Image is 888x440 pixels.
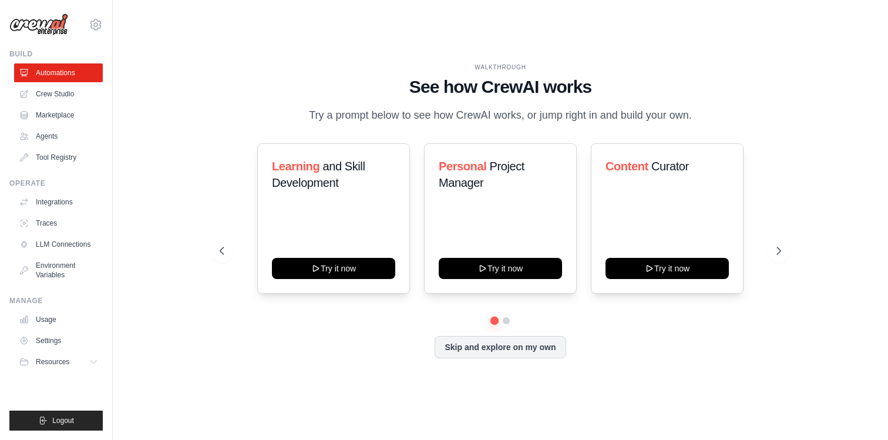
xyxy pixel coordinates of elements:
a: Tool Registry [14,148,103,167]
span: Curator [651,160,689,173]
span: Resources [36,357,69,367]
div: Build [9,49,103,59]
button: Skip and explore on my own [435,336,566,358]
button: Try it now [272,258,395,279]
span: and Skill Development [272,160,365,189]
a: Marketplace [14,106,103,125]
a: Integrations [14,193,103,211]
a: Agents [14,127,103,146]
div: WALKTHROUGH [220,63,782,72]
span: Content [606,160,648,173]
a: Environment Variables [14,256,103,284]
a: Crew Studio [14,85,103,103]
button: Try it now [439,258,562,279]
a: Usage [14,310,103,329]
div: Manage [9,296,103,305]
img: Logo [9,14,68,36]
div: Operate [9,179,103,188]
span: Logout [52,416,74,425]
span: Learning [272,160,319,173]
h1: See how CrewAI works [220,76,782,98]
button: Logout [9,411,103,431]
a: LLM Connections [14,235,103,254]
span: Project Manager [439,160,524,189]
button: Try it now [606,258,729,279]
a: Settings [14,331,103,350]
a: Traces [14,214,103,233]
p: Try a prompt below to see how CrewAI works, or jump right in and build your own. [303,107,698,124]
button: Resources [14,352,103,371]
a: Automations [14,63,103,82]
span: Personal [439,160,486,173]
